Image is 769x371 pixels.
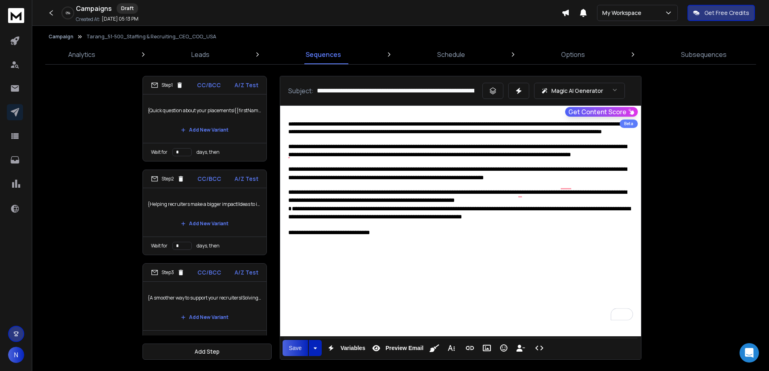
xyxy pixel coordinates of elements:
p: A/Z Test [235,268,258,277]
button: Clean HTML [427,340,442,356]
span: Variables [339,345,367,352]
p: {Quick question about your placements|{{firstName}}, how do you handle this?|Curious about {{comp... [148,99,262,122]
div: Open Intercom Messenger [740,343,759,363]
div: Draft [117,3,138,14]
p: Leads [191,50,210,59]
button: Code View [532,340,547,356]
p: {Helping recruiters make a bigger impact|Ideas to improve candidate experiences|A few things that... [148,193,262,216]
div: Beta [620,119,638,128]
button: Add Step [142,344,272,360]
p: A/Z Test [235,175,258,183]
p: CC/BCC [197,268,221,277]
button: Add New Variant [174,216,235,232]
li: Step3CC/BCCA/Z Test{A smoother way to support your recruiters|Solving the “too many vendors” prob... [142,263,267,349]
button: Variables [323,340,367,356]
p: CC/BCC [197,81,221,89]
p: A/Z Test [235,81,258,89]
button: Add New Variant [174,122,235,138]
p: days, then [197,149,220,155]
h1: Campaigns [76,4,112,13]
a: Leads [186,45,214,64]
p: Analytics [68,50,95,59]
li: Step2CC/BCCA/Z Test{Helping recruiters make a bigger impact|Ideas to improve candidate experience... [142,170,267,255]
div: Step 1 [151,82,183,89]
p: Schedule [437,50,465,59]
a: Sequences [301,45,346,64]
button: Insert Unsubscribe Link [513,340,528,356]
p: Subsequences [681,50,727,59]
p: Sequences [306,50,341,59]
button: Preview Email [369,340,425,356]
p: CC/BCC [197,175,221,183]
button: More Text [444,340,459,356]
div: Step 3 [151,269,184,276]
p: Wait for [151,243,168,249]
p: Tarang_51-500_Staffing & Recruiting_CEO_COO_USA [86,34,216,40]
button: N [8,347,24,363]
img: logo [8,8,24,23]
p: 0 % [66,10,70,15]
p: days, then [197,243,220,249]
span: Preview Email [384,345,425,352]
a: Options [556,45,590,64]
p: Options [561,50,585,59]
a: Schedule [432,45,470,64]
button: Insert Image (Ctrl+P) [479,340,495,356]
button: Save [283,340,308,356]
li: Step1CC/BCCA/Z Test{Quick question about your placements|{{firstName}}, how do you handle this?|C... [142,76,267,161]
p: {A smoother way to support your recruiters|Solving the “too many vendors” problem|{{companyName}}... [148,287,262,309]
div: To enrich screen reader interactions, please activate Accessibility in Grammarly extension settings [280,106,641,328]
p: Created At: [76,16,100,23]
p: Wait for [151,149,168,155]
div: Step 2 [151,175,184,182]
p: My Workspace [602,9,645,17]
p: Get Free Credits [704,9,749,17]
button: Magic AI Generator [534,83,625,99]
a: Subsequences [676,45,731,64]
button: Campaign [48,34,73,40]
button: Get Free Credits [687,5,755,21]
p: Subject: [288,86,314,96]
button: Insert Link (Ctrl+K) [462,340,478,356]
button: Add New Variant [174,309,235,325]
p: Magic AI Generator [551,87,603,95]
button: Get Content Score [565,107,638,117]
button: Emoticons [496,340,511,356]
a: Analytics [63,45,100,64]
p: [DATE] 05:13 PM [102,16,138,22]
